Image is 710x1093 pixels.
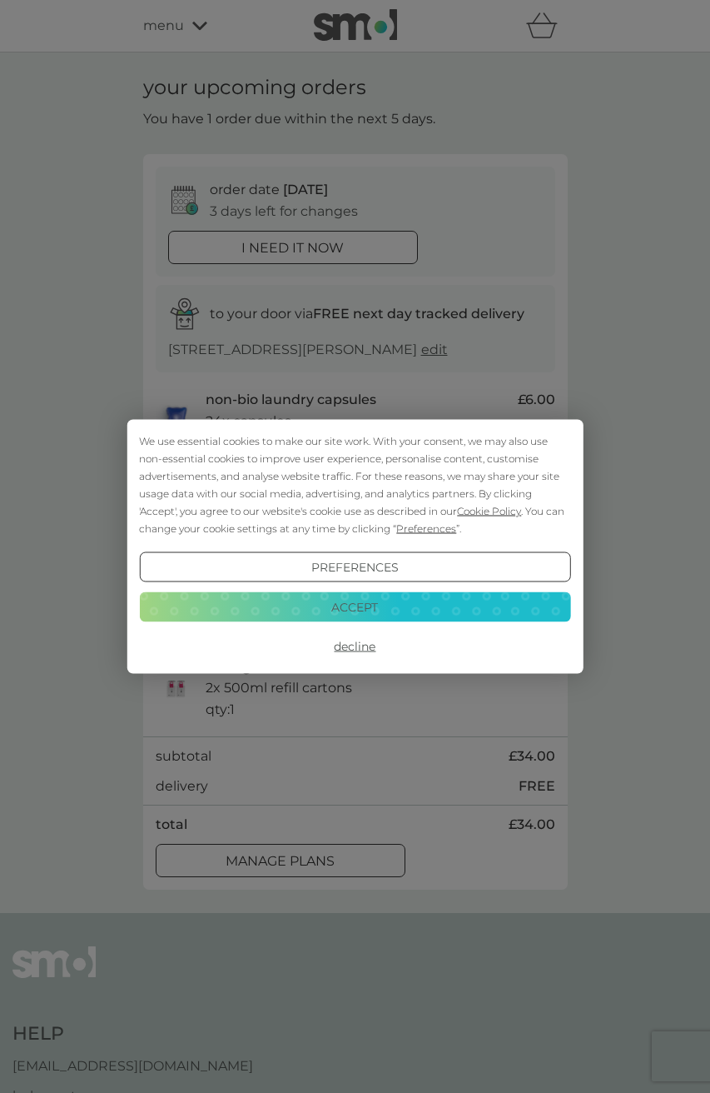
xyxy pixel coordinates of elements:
[127,420,583,674] div: Cookie Consent Prompt
[139,552,570,582] button: Preferences
[139,591,570,621] button: Accept
[396,522,456,535] span: Preferences
[139,631,570,661] button: Decline
[457,505,521,517] span: Cookie Policy
[139,432,570,537] div: We use essential cookies to make our site work. With your consent, we may also use non-essential ...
